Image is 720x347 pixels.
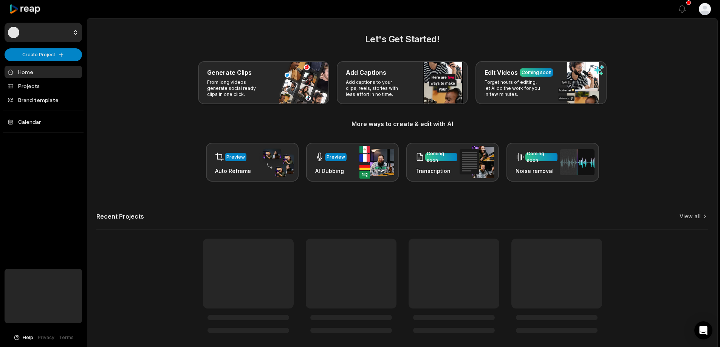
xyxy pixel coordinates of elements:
[516,167,557,175] h3: Noise removal
[96,32,708,46] h2: Let's Get Started!
[694,321,712,339] div: Open Intercom Messenger
[207,68,252,77] h3: Generate Clips
[560,149,595,175] img: noise_removal.png
[315,167,347,175] h3: AI Dubbing
[460,146,494,178] img: transcription.png
[680,213,701,220] a: View all
[207,79,266,97] p: From long videos generate social ready clips in one click.
[5,94,82,106] a: Brand template
[13,334,33,341] button: Help
[359,146,394,179] img: ai_dubbing.png
[59,334,74,341] a: Terms
[38,334,54,341] a: Privacy
[96,119,708,128] h3: More ways to create & edit with AI
[259,148,294,177] img: auto_reframe.png
[5,66,82,78] a: Home
[96,213,144,220] h2: Recent Projects
[23,334,33,341] span: Help
[346,68,386,77] h3: Add Captions
[427,150,456,164] div: Coming soon
[5,80,82,92] a: Projects
[415,167,457,175] h3: Transcription
[5,116,82,128] a: Calendar
[522,69,551,76] div: Coming soon
[346,79,404,97] p: Add captions to your clips, reels, stories with less effort in no time.
[226,154,245,160] div: Preview
[485,68,518,77] h3: Edit Videos
[215,167,251,175] h3: Auto Reframe
[527,150,556,164] div: Coming soon
[485,79,543,97] p: Forget hours of editing, let AI do the work for you in few minutes.
[327,154,345,160] div: Preview
[5,48,82,61] button: Create Project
